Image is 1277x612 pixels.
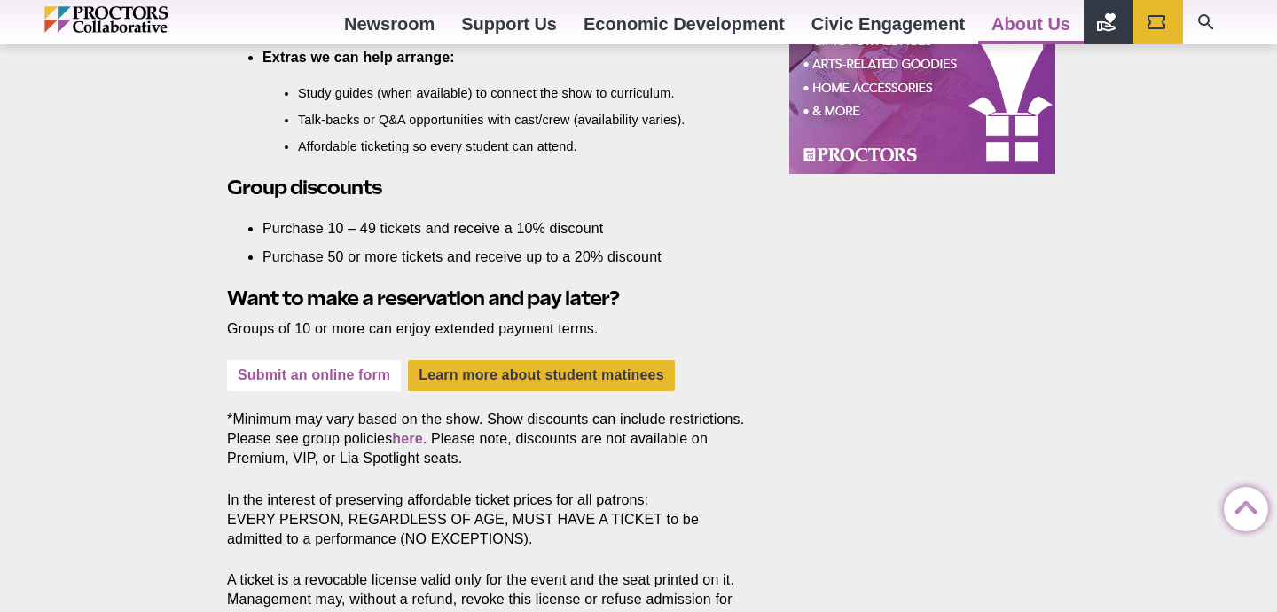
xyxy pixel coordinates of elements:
strong: Group discounts [227,176,381,199]
li: Purchase 50 or more tickets and receive up to a 20% discount [262,247,722,267]
li: Study guides (when available) to connect the show to curriculum. [298,85,695,103]
a: here [392,431,422,446]
strong: Extras we can help arrange: [262,50,455,65]
a: Learn more about student matinees [408,360,674,391]
p: Groups of 10 or more can enjoy extended payment terms. [227,319,748,339]
a: Back to Top [1224,488,1259,523]
a: Submit an online form [227,360,401,391]
li: Affordable ticketing so every student can attend. [298,138,695,156]
img: Proctors logo [44,6,244,33]
strong: Want to make a reservation and pay later? [227,286,619,310]
li: Talk-backs or Q&A opportunities with cast/crew (availability varies). [298,112,695,129]
p: In the interest of preserving affordable ticket prices for all patrons: EVERY PERSON, REGARDLESS ... [227,490,748,549]
li: Purchase 10 – 49 tickets and receive a 10% discount [262,219,722,239]
p: *Minimum may vary based on the show. Show discounts can include restrictions. Please see group po... [227,410,748,468]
